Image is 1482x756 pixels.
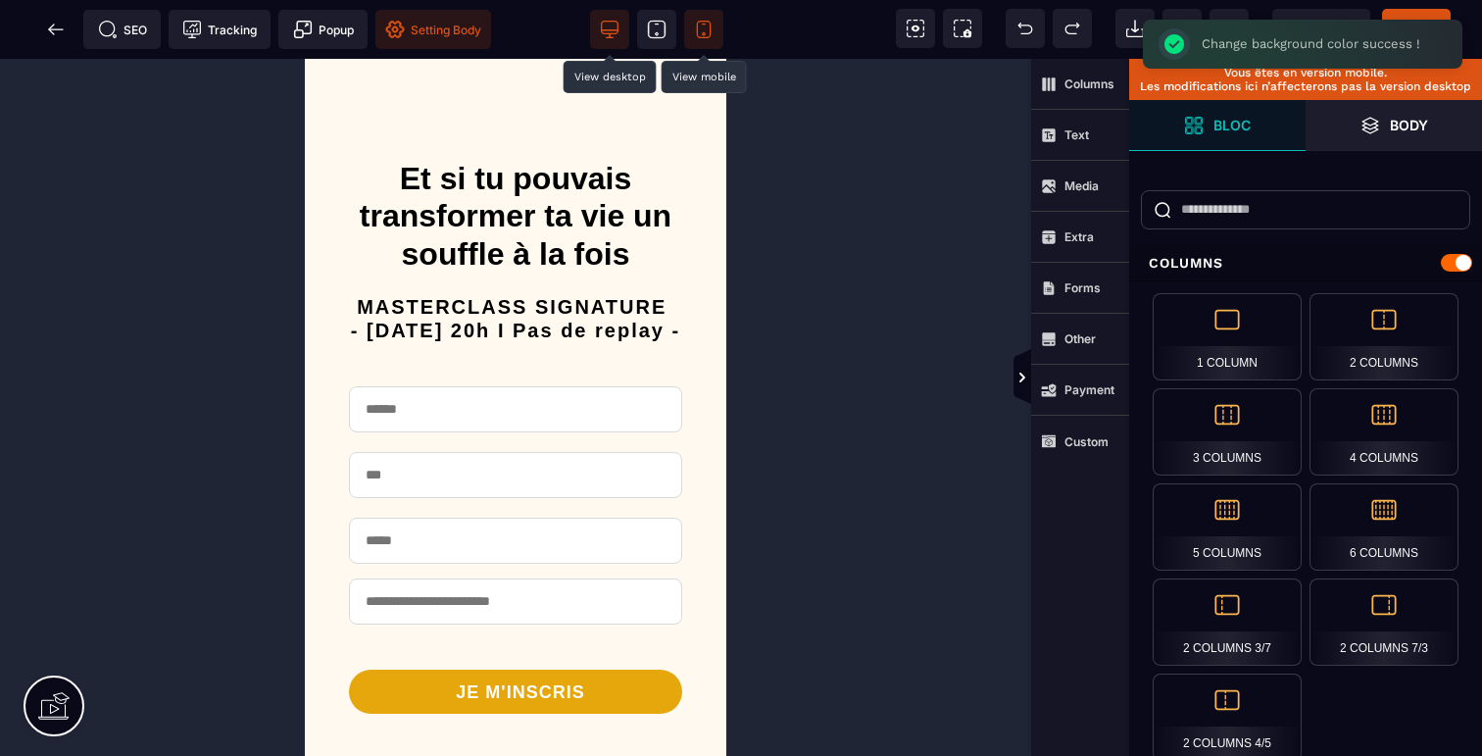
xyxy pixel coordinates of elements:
[1064,229,1094,244] strong: Extra
[1272,9,1370,48] span: Preview
[29,91,392,224] h1: Et si tu pouvais transformer ta vie un souffle à la fois
[1153,579,1302,666] div: 2 Columns 3/7
[1129,245,1482,281] div: Columns
[1064,178,1099,193] strong: Media
[1064,382,1114,397] strong: Payment
[1129,100,1306,151] span: Open Blocks
[1309,293,1458,380] div: 2 Columns
[385,20,481,39] span: Setting Body
[1064,280,1101,295] strong: Forms
[1064,127,1089,142] strong: Text
[1306,100,1482,151] span: Open Layer Manager
[1139,79,1472,93] p: Les modifications ici n’affecterons pas la version desktop
[1309,483,1458,571] div: 6 Columns
[1064,76,1114,91] strong: Columns
[182,20,257,39] span: Tracking
[1153,293,1302,380] div: 1 Column
[1064,434,1109,449] strong: Custom
[1153,483,1302,571] div: 5 Columns
[943,9,982,48] span: Screenshot
[1213,118,1251,132] strong: Bloc
[1309,579,1458,666] div: 2 Columns 7/3
[1064,331,1096,346] strong: Other
[1309,388,1458,476] div: 4 Columns
[896,9,935,48] span: View components
[1390,118,1428,132] strong: Body
[1153,388,1302,476] div: 3 Columns
[1139,66,1472,79] p: Vous êtes en version mobile.
[29,227,392,293] h2: MASTERCLASS SIGNATURE - [DATE] 20h I Pas de replay -
[98,20,147,39] span: SEO
[44,611,377,655] button: JE M'INSCRIS
[293,20,354,39] span: Popup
